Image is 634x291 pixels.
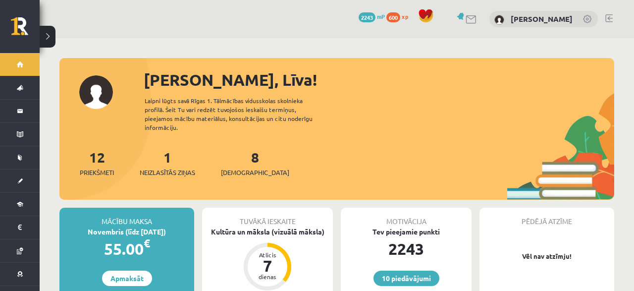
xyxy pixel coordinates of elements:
span: 2243 [359,12,375,22]
div: 2243 [341,237,472,261]
div: Tev pieejamie punkti [341,227,472,237]
div: Novembris (līdz [DATE]) [59,227,194,237]
span: Neizlasītās ziņas [140,168,195,177]
span: € [144,236,150,250]
div: Laipni lūgts savā Rīgas 1. Tālmācības vidusskolas skolnieka profilā. Šeit Tu vari redzēt tuvojošo... [145,96,330,132]
div: Tuvākā ieskaite [202,208,333,227]
a: Apmaksāt [102,271,152,286]
a: 2243 mP [359,12,385,20]
a: 10 piedāvājumi [373,271,439,286]
div: 7 [253,258,282,274]
a: 8[DEMOGRAPHIC_DATA] [221,148,289,177]
span: 600 [386,12,400,22]
span: mP [377,12,385,20]
div: 55.00 [59,237,194,261]
div: [PERSON_NAME], Līva! [144,68,614,92]
div: dienas [253,274,282,280]
a: [PERSON_NAME] [511,14,573,24]
span: xp [402,12,408,20]
div: Motivācija [341,208,472,227]
a: 1Neizlasītās ziņas [140,148,195,177]
div: Atlicis [253,252,282,258]
div: Pēdējā atzīme [479,208,614,227]
img: Līva Ādmīdiņa [494,15,504,25]
span: [DEMOGRAPHIC_DATA] [221,168,289,177]
span: Priekšmeti [80,168,114,177]
a: 12Priekšmeti [80,148,114,177]
a: Rīgas 1. Tālmācības vidusskola [11,17,40,42]
p: Vēl nav atzīmju! [484,251,609,261]
div: Kultūra un māksla (vizuālā māksla) [202,227,333,237]
div: Mācību maksa [59,208,194,227]
a: 600 xp [386,12,413,20]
